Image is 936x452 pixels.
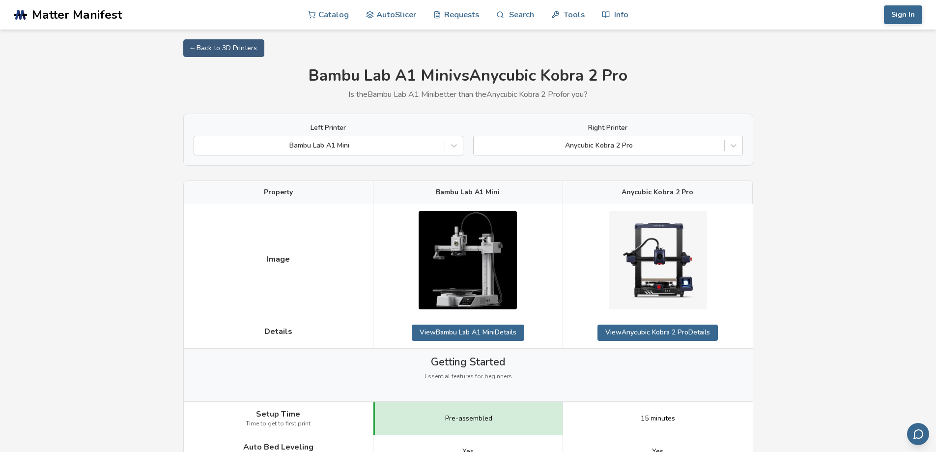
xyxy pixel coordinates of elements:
[183,90,753,99] p: Is the Bambu Lab A1 Mini better than the Anycubic Kobra 2 Pro for you?
[183,67,753,85] h1: Bambu Lab A1 Mini vs Anycubic Kobra 2 Pro
[907,423,929,445] button: Send feedback via email
[199,142,201,150] input: Bambu Lab A1 Mini
[267,255,290,264] span: Image
[431,356,505,368] span: Getting Started
[597,325,718,340] a: ViewAnycubic Kobra 2 ProDetails
[32,8,122,22] span: Matter Manifest
[884,5,922,24] button: Sign In
[243,443,313,452] span: Auto Bed Leveling
[479,142,481,150] input: Anycubic Kobra 2 Pro
[194,124,463,132] label: Left Printer
[473,124,743,132] label: Right Printer
[609,211,707,309] img: Anycubic Kobra 2 Pro
[419,211,517,309] img: Bambu Lab A1 Mini
[445,415,492,422] span: Pre-assembled
[425,373,512,380] span: Essential features for beginners
[436,188,500,196] span: Bambu Lab A1 Mini
[641,415,675,422] span: 15 minutes
[412,325,524,340] a: ViewBambu Lab A1 MiniDetails
[183,39,264,57] a: ← Back to 3D Printers
[264,188,293,196] span: Property
[246,421,311,427] span: Time to get to first print
[622,188,693,196] span: Anycubic Kobra 2 Pro
[264,327,292,336] span: Details
[256,410,300,419] span: Setup Time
